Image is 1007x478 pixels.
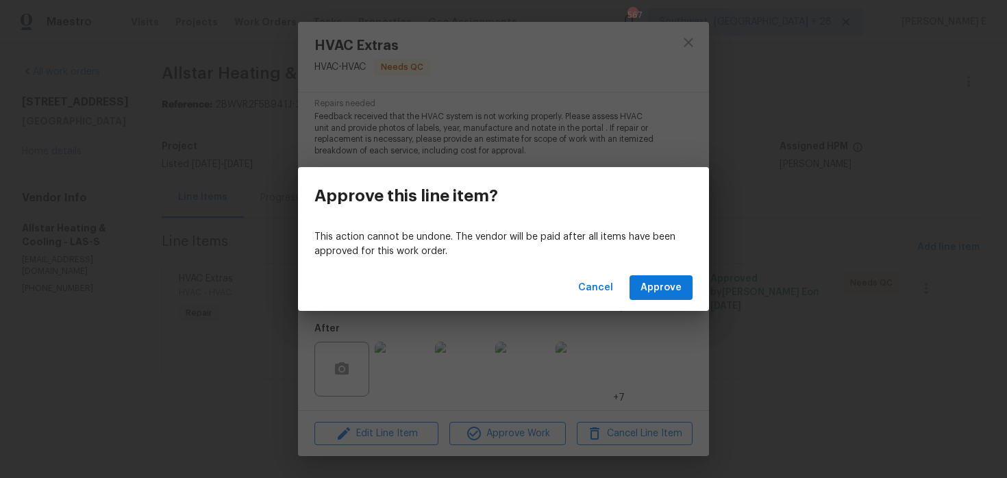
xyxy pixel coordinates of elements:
p: This action cannot be undone. The vendor will be paid after all items have been approved for this... [314,230,693,259]
span: Cancel [578,279,613,297]
h3: Approve this line item? [314,186,498,205]
button: Approve [630,275,693,301]
span: Approve [641,279,682,297]
button: Cancel [573,275,619,301]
